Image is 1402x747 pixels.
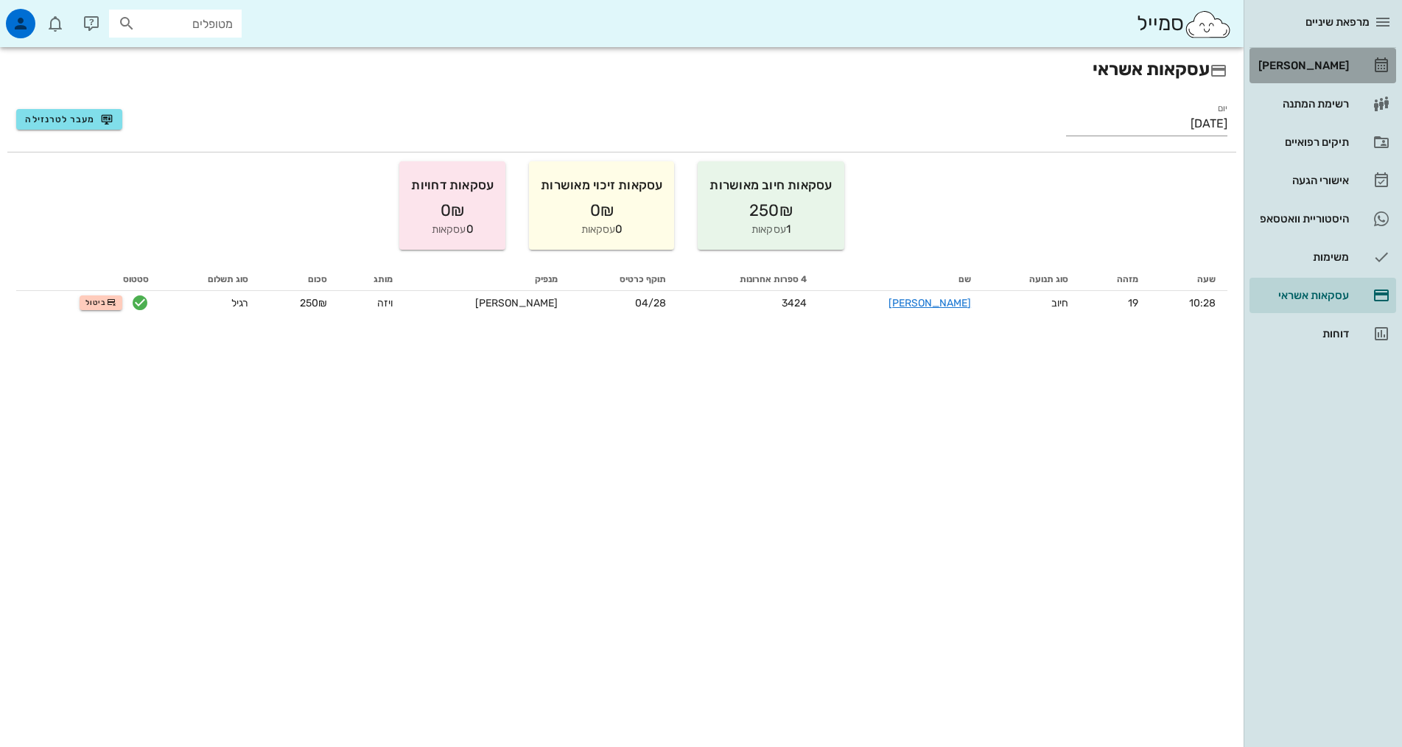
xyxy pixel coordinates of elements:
td: 10:28 [1150,291,1227,315]
span: מנפיק [535,274,558,284]
div: עסקאות [529,203,674,250]
th: סוג תשלום [161,267,260,291]
span: מרפאת שיניים [1305,15,1370,29]
span: 250₪ [749,200,792,220]
span: 0₪ [590,200,614,220]
span: סוג תנועה [1029,274,1068,284]
a: [PERSON_NAME] [1249,48,1396,83]
span: מותג [374,274,393,284]
th: 4 ספרות אחרונות [678,267,819,291]
th: שעה [1150,267,1227,291]
a: עסקאות אשראי [1249,278,1396,313]
div: היסטוריית וואטסאפ [1255,213,1349,225]
a: דוחות [1249,316,1396,351]
a: מעבר לטרנזילה [16,109,122,130]
span: שם [958,274,971,284]
h2: עסקאות אשראי [16,56,1227,83]
span: 4 ספרות אחרונות [740,274,807,284]
a: [PERSON_NAME] [888,297,971,309]
span: מזהה [1117,274,1138,284]
a: אישורי הגעה [1249,163,1396,198]
span: שעה [1197,274,1216,284]
th: סכום [260,267,339,291]
a: רשימת המתנה [1249,86,1396,122]
span: 0 [615,222,623,236]
a: משימות [1249,239,1396,275]
div: דוחות [1255,328,1349,340]
div: עסקאות אשראי [1255,290,1349,301]
td: 19 [1080,291,1150,315]
div: רשימת המתנה [1255,98,1349,110]
span: תוקף כרטיס [620,274,666,284]
span: סטטוס [123,274,149,284]
th: סטטוס [16,267,161,291]
td: 250₪ [260,291,339,315]
div: עסקאות [698,203,844,250]
a: תיקים רפואיים [1249,124,1396,160]
button: ביטול [80,295,122,310]
span: מעבר לטרנזילה [25,113,113,125]
div: תיקים רפואיים [1255,136,1349,148]
span: חיוב [1051,297,1068,309]
span: [PERSON_NAME] [475,297,558,309]
span: סכום [308,274,327,284]
div: אישורי הגעה [1255,175,1349,186]
th: תוקף כרטיס [569,267,678,291]
span: רגיל [231,297,248,309]
span: 0₪ [441,200,464,220]
span: תג [43,12,52,21]
th: שם [819,267,983,291]
span: 1 [786,222,791,236]
div: עסקאות [399,203,505,250]
th: מנפיק [404,267,569,291]
span: ביטול [85,298,115,307]
th: סוג תנועה [983,267,1080,291]
div: [PERSON_NAME] [1255,60,1349,71]
img: SmileCloud logo [1184,10,1232,39]
span: סוג תשלום [208,274,248,284]
div: עסקאות חיוב מאושרות [698,161,844,214]
th: מותג [339,267,405,291]
span: 0 [466,222,474,236]
div: עסקאות דחויות [399,161,505,214]
div: עסקאות זיכוי מאושרות [529,161,674,214]
td: 04/28 [569,291,678,315]
a: היסטוריית וואטסאפ [1249,201,1396,236]
div: סמייל [1137,8,1232,40]
td: ויזה [339,291,405,315]
div: משימות [1255,251,1349,263]
td: 3424 [678,291,819,315]
label: יום [1218,103,1228,114]
th: מזהה [1080,267,1150,291]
